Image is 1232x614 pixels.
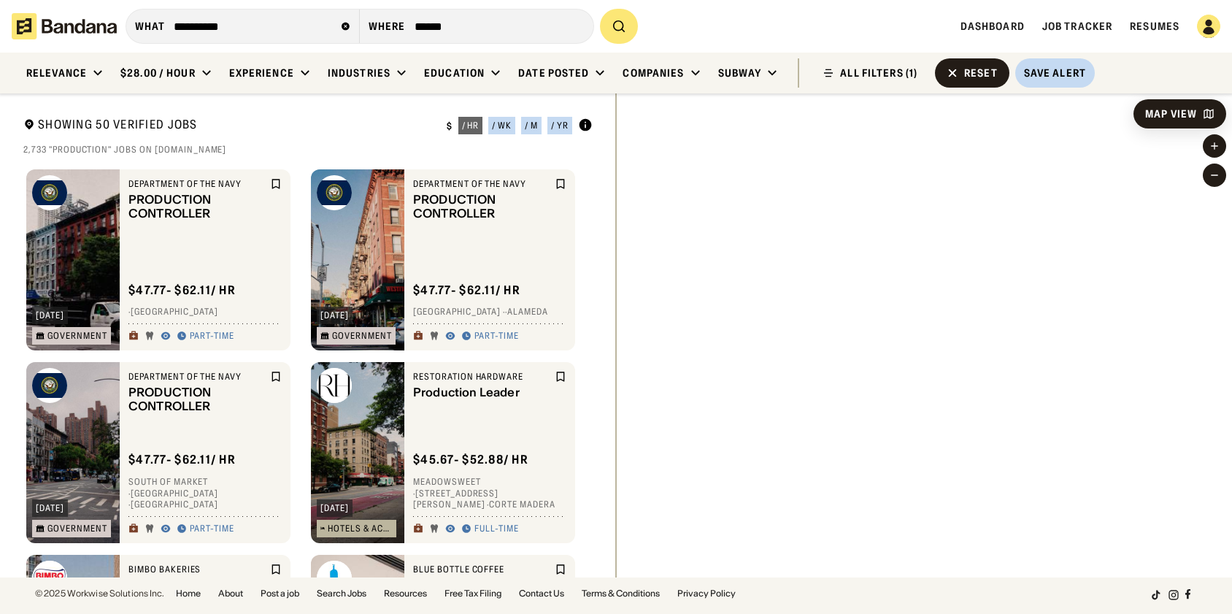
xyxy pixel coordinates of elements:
[384,589,427,598] a: Resources
[190,523,234,535] div: Part-time
[413,371,552,383] div: Restoration Hardware
[128,307,282,318] div: · [GEOGRAPHIC_DATA]
[492,121,512,130] div: / wk
[328,66,390,80] div: Industries
[128,283,236,298] div: $ 47.77 - $62.11 / hr
[424,66,485,80] div: Education
[35,589,164,598] div: © 2025 Workwise Solutions Inc.
[23,164,593,577] div: grid
[176,589,201,598] a: Home
[128,385,267,413] div: PRODUCTION CONTROLLER
[23,117,435,135] div: Showing 50 Verified Jobs
[26,66,87,80] div: Relevance
[320,311,349,320] div: [DATE]
[190,331,234,342] div: Part-time
[718,66,762,80] div: Subway
[332,331,392,340] div: Government
[369,20,406,33] div: Where
[128,371,267,383] div: Department of the Navy
[317,589,366,598] a: Search Jobs
[128,453,236,468] div: $ 47.77 - $62.11 / hr
[444,589,501,598] a: Free Tax Filing
[413,283,520,298] div: $ 47.77 - $62.11 / hr
[1130,20,1179,33] a: Resumes
[261,589,299,598] a: Post a job
[677,589,736,598] a: Privacy Policy
[32,561,67,596] img: Bimbo Bakeries logo
[413,178,552,190] div: Department of the Navy
[32,368,67,403] img: Department of the Navy logo
[135,20,165,33] div: what
[47,524,107,533] div: Government
[840,68,917,78] div: ALL FILTERS (1)
[474,331,519,342] div: Part-time
[1145,109,1197,119] div: Map View
[36,504,64,513] div: [DATE]
[1042,20,1112,33] a: Job Tracker
[120,66,196,80] div: $28.00 / hour
[218,589,243,598] a: About
[519,589,564,598] a: Contact Us
[582,589,660,598] a: Terms & Conditions
[413,564,552,575] div: Blue Bottle Coffee
[413,453,528,468] div: $ 45.67 - $52.88 / hr
[47,331,107,340] div: Government
[518,66,589,80] div: Date Posted
[317,175,352,210] img: Department of the Navy logo
[23,144,593,156] div: 2,733 "production" jobs on [DOMAIN_NAME]
[623,66,684,80] div: Companies
[413,385,552,399] div: Production Leader
[128,564,267,575] div: Bimbo Bakeries
[229,66,294,80] div: Experience
[447,120,453,132] div: $
[12,13,117,39] img: Bandana logotype
[36,311,64,320] div: [DATE]
[32,175,67,210] img: Department of the Navy logo
[413,193,552,220] div: PRODUCTION CONTROLLER
[320,504,349,513] div: [DATE]
[964,68,998,78] div: Reset
[960,20,1025,33] a: Dashboard
[328,524,392,533] div: Hotels & Accommodation
[462,121,480,130] div: / hr
[413,307,566,318] div: [GEOGRAPHIC_DATA] · · Alameda
[317,368,352,403] img: Restoration Hardware logo
[525,121,538,130] div: / m
[1024,66,1086,80] div: Save Alert
[317,561,352,596] img: Blue Bottle Coffee logo
[128,193,267,220] div: PRODUCTION CONTROLLER
[413,477,566,511] div: Meadowsweet · [STREET_ADDRESS][PERSON_NAME] · Corte Madera
[128,178,267,190] div: Department of the Navy
[551,121,569,130] div: / yr
[128,477,282,511] div: South of Market · [GEOGRAPHIC_DATA] · [GEOGRAPHIC_DATA]
[474,523,519,535] div: Full-time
